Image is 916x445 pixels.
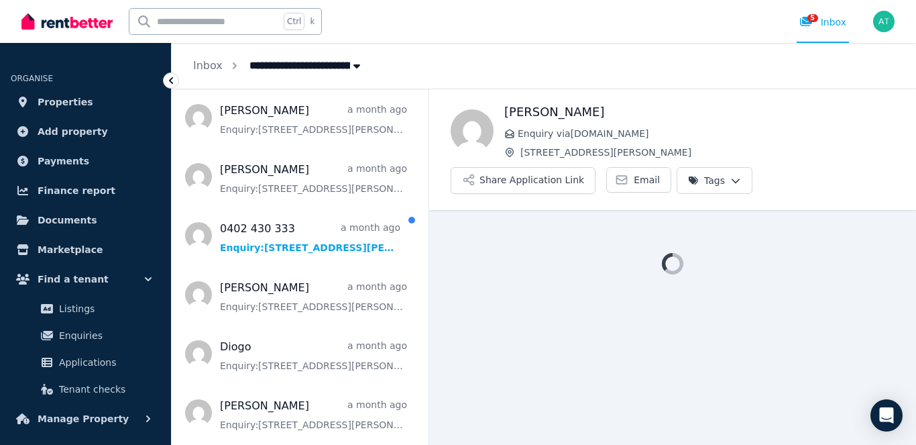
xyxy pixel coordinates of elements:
a: Inbox [193,59,223,72]
span: Documents [38,212,97,228]
button: Manage Property [11,405,160,432]
span: Enquiries [59,328,150,344]
button: Share Application Link [451,167,595,194]
a: Tenant checks [16,376,155,403]
span: Email [634,173,660,187]
button: Find a tenant [11,266,160,293]
span: [STREET_ADDRESS][PERSON_NAME] [520,146,895,159]
h1: [PERSON_NAME] [504,103,895,121]
span: Applications [59,354,150,370]
span: ORGANISE [11,74,53,83]
span: Finance report [38,183,115,199]
a: [PERSON_NAME]a month agoEnquiry:[STREET_ADDRESS][PERSON_NAME]. [220,162,407,195]
img: Anton Tonev [873,11,895,32]
a: Marketplace [11,236,160,263]
a: Documents [11,207,160,234]
a: [PERSON_NAME]a month agoEnquiry:[STREET_ADDRESS][PERSON_NAME]. [220,103,407,136]
button: Tags [677,167,752,194]
span: 5 [807,14,818,22]
span: Listings [59,301,150,317]
div: Open Intercom Messenger [870,399,903,432]
span: Manage Property [38,411,129,427]
span: k [310,16,314,27]
a: Properties [11,89,160,115]
span: Find a tenant [38,271,109,287]
a: Listings [16,295,155,322]
span: Tags [688,174,725,187]
span: Properties [38,94,93,110]
a: Applications [16,349,155,376]
div: Inbox [799,15,846,29]
a: 0402 430 333a month agoEnquiry:[STREET_ADDRESS][PERSON_NAME]. [220,221,400,254]
a: Diogoa month agoEnquiry:[STREET_ADDRESS][PERSON_NAME]. [220,339,407,373]
span: Enquiry via [DOMAIN_NAME] [518,127,895,140]
img: RentBetter [21,11,113,32]
img: Jane [451,109,494,152]
a: Payments [11,148,160,175]
span: Marketplace [38,242,103,258]
a: [PERSON_NAME]a month agoEnquiry:[STREET_ADDRESS][PERSON_NAME]. [220,280,407,313]
a: Finance report [11,177,160,204]
a: Add property [11,118,160,145]
span: Ctrl [284,13,304,30]
a: Email [606,167,671,193]
span: Tenant checks [59,381,150,397]
nav: Breadcrumb [172,43,385,89]
a: [PERSON_NAME]a month agoEnquiry:[STREET_ADDRESS][PERSON_NAME]. [220,398,407,432]
a: Enquiries [16,322,155,349]
span: Payments [38,153,89,169]
span: Add property [38,123,108,140]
